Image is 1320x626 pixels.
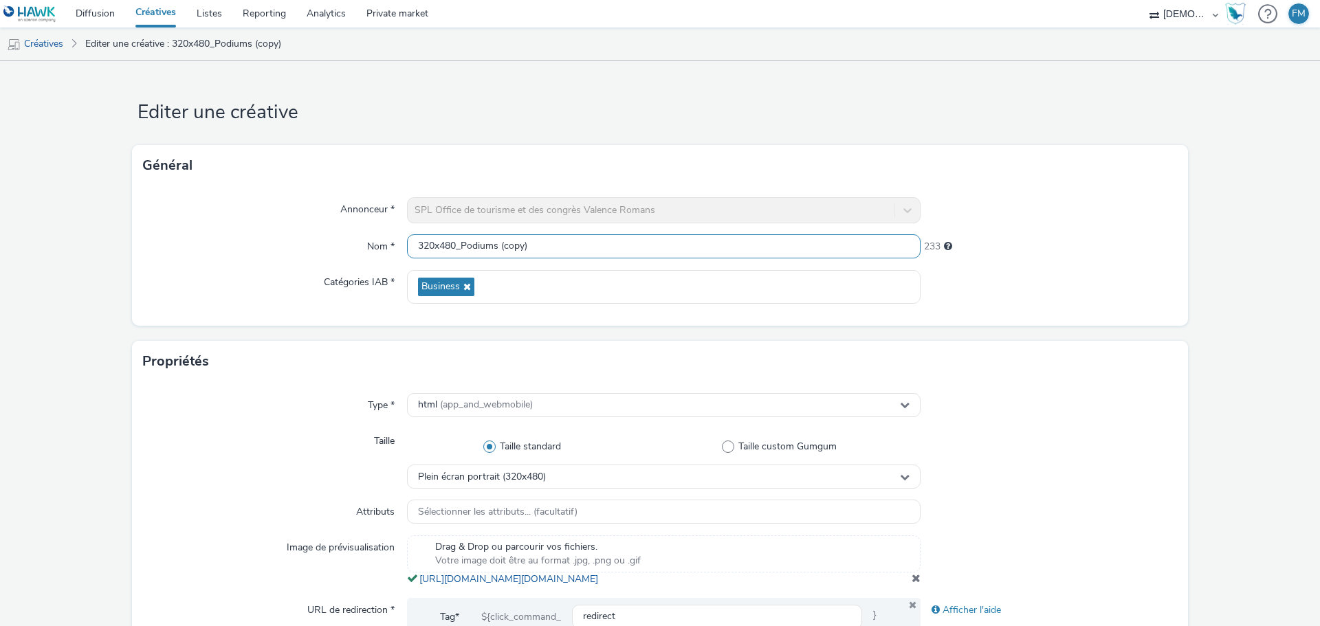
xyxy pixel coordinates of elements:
h3: Général [142,155,192,176]
span: Taille custom Gumgum [738,440,837,454]
label: Type * [362,393,400,412]
label: URL de redirection * [302,598,400,617]
label: Nom * [362,234,400,254]
a: [URL][DOMAIN_NAME][DOMAIN_NAME] [419,572,604,585]
img: mobile [7,38,21,52]
label: Attributs [351,500,400,519]
h1: Editer une créative [132,100,1188,126]
span: (app_and_webmobile) [440,398,533,411]
div: Afficher l'aide [921,598,1178,623]
img: Hawk Academy [1225,3,1246,25]
img: undefined Logo [3,5,56,23]
span: Taille standard [500,440,561,454]
a: Hawk Academy [1225,3,1251,25]
h3: Propriétés [142,351,209,372]
div: 255 caractères maximum [944,240,952,254]
div: FM [1292,3,1306,24]
input: Nom [407,234,921,258]
span: Sélectionner les attributs... (facultatif) [418,506,577,518]
span: Plein écran portrait (320x480) [418,471,546,483]
a: Editer une créative : 320x480_Podiums (copy) [78,27,288,60]
span: Votre image doit être au format .jpg, .png ou .gif [435,554,641,568]
label: Image de prévisualisation [281,535,400,555]
label: Catégories IAB * [318,270,400,289]
span: Drag & Drop ou parcourir vos fichiers. [435,540,641,554]
label: Taille [368,429,400,448]
span: 233 [924,240,940,254]
span: html [418,399,533,411]
span: Business [421,281,460,293]
label: Annonceur * [335,197,400,216]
